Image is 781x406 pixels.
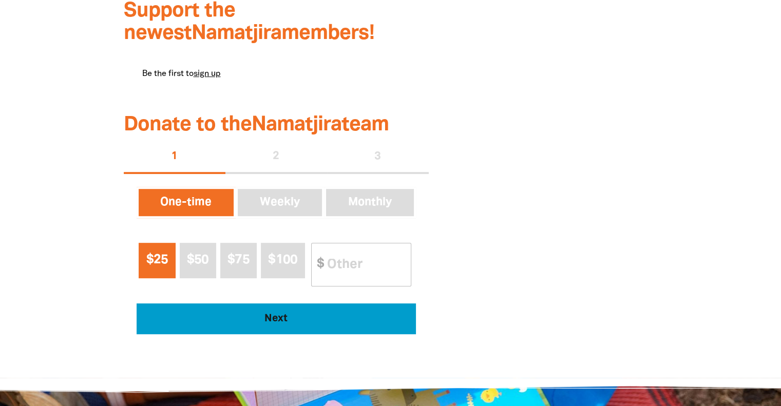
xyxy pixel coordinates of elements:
span: Donate to the Namatjira team [124,115,389,134]
span: $50 [187,254,209,266]
span: $100 [268,254,297,266]
button: Pay with Credit Card [137,303,416,334]
span: $ [312,249,324,280]
button: $50 [180,243,216,278]
div: Paginated content [134,60,418,88]
button: Monthly [324,187,416,219]
input: Other [320,243,411,286]
span: Support the newest Namatjira members! [124,2,374,43]
button: One-time [137,187,236,219]
button: Weekly [236,187,324,219]
button: $75 [220,243,257,278]
span: $25 [146,254,168,266]
span: $75 [227,254,250,266]
button: $100 [261,243,305,278]
span: Next [150,314,402,324]
a: sign up [194,70,221,78]
button: $25 [139,243,175,278]
div: Be the first to [134,60,418,88]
